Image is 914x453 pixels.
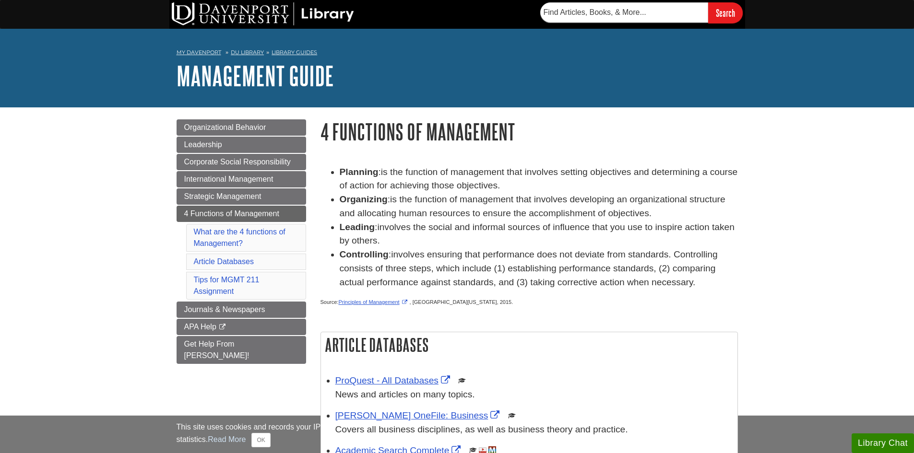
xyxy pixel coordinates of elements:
a: Organizational Behavior [177,119,306,136]
a: Get Help From [PERSON_NAME]! [177,336,306,364]
span: APA Help [184,323,216,331]
div: Guide Page Menu [177,119,306,364]
strong: Leading [340,222,375,232]
strong: Organizing [340,194,388,204]
a: Journals & Newspapers [177,302,306,318]
a: Leadership [177,137,306,153]
span: involves the social and informal sources of influence that you use to inspire action taken by oth... [340,222,735,246]
input: Search [708,2,743,23]
a: Management Guide [177,61,334,91]
span: involves ensuring that performance does not deviate from standards. Controlling consists of three... [340,249,718,287]
img: Scholarly or Peer Reviewed [508,412,516,419]
span: Organizational Behavior [184,123,266,131]
span: is the function of management that involves setting objectives and determining a course of action... [340,167,738,191]
li: : [340,221,738,248]
a: What are the 4 functions of Management? [194,228,285,247]
a: My Davenport [177,48,221,57]
i: This link opens in a new window [218,324,226,330]
a: International Management [177,171,306,187]
span: Get Help From [PERSON_NAME]! [184,340,249,360]
div: This site uses cookies and records your IP address for usage statistics. Additionally, we use Goo... [177,421,738,447]
a: 4 Functions of Management [177,206,306,222]
h2: Article Databases [321,332,737,358]
a: Read More [208,435,246,443]
img: Scholarly or Peer Reviewed [458,377,466,384]
form: Searches DU Library's articles, books, and more [540,2,743,23]
span: is the function of management that involves developing an organizational structure and allocating... [340,194,725,218]
h1: 4 Functions of Management [320,119,738,144]
p: News and articles on many topics. [335,388,733,402]
a: Tips for MGMT 211 Assignment [194,276,260,295]
a: DU Library [231,49,264,56]
nav: breadcrumb [177,46,738,61]
span: Corporate Social Responsibility [184,158,291,166]
input: Find Articles, Books, & More... [540,2,708,23]
a: Strategic Management [177,188,306,205]
span: International Management [184,175,273,183]
a: Link opens in new window [335,410,502,420]
span: 4 Functions of Management [184,209,279,218]
a: Corporate Social Responsibility [177,154,306,170]
strong: Controlling [340,249,389,259]
a: Library Guides [272,49,317,56]
li: : [340,193,738,221]
button: Close [251,433,270,447]
a: Article Databases [194,257,254,266]
span: Source: , [GEOGRAPHIC_DATA][US_STATE], 2015. [320,299,513,305]
a: Link opens in new window [338,299,409,305]
a: APA Help [177,319,306,335]
span: Leadership [184,140,222,149]
a: Link opens in new window [335,375,452,385]
img: DU Library [172,2,354,25]
p: Covers all business disciplines, as well as business theory and practice. [335,423,733,437]
li: : [340,165,738,193]
strong: Planning [340,167,379,177]
li: : [340,248,738,289]
span: Journals & Newspapers [184,305,265,314]
button: Library Chat [852,433,914,453]
span: Strategic Management [184,192,261,200]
